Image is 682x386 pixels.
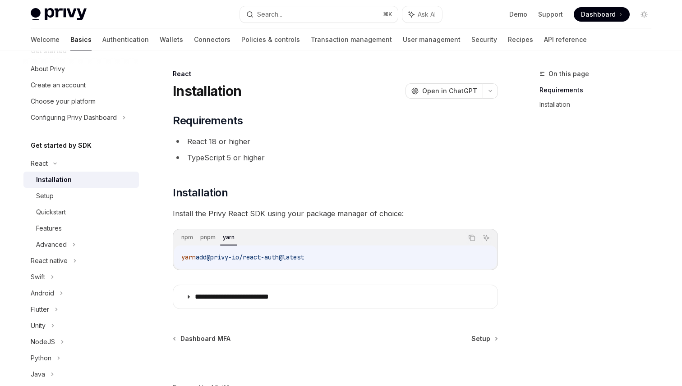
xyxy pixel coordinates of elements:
[36,223,62,234] div: Features
[31,369,45,380] div: Java
[240,6,398,23] button: Search...⌘K
[422,86,477,95] span: Open in ChatGPT
[31,255,68,266] div: React native
[509,10,527,19] a: Demo
[418,10,436,19] span: Ask AI
[538,10,563,19] a: Support
[36,239,67,250] div: Advanced
[31,96,96,107] div: Choose your platform
[548,68,589,79] span: On this page
[173,69,498,78] div: React
[31,140,92,151] h5: Get started by SDK
[207,253,304,261] span: @privy-io/react-auth@latest
[311,29,392,50] a: Transaction management
[31,304,49,315] div: Flutter
[180,334,230,343] span: Dashboard MFA
[174,334,230,343] a: Dashboard MFA
[220,232,237,243] div: yarn
[471,334,490,343] span: Setup
[31,320,46,331] div: Unity
[402,6,442,23] button: Ask AI
[23,188,139,204] a: Setup
[173,207,498,220] span: Install the Privy React SDK using your package manager of choice:
[31,288,54,299] div: Android
[31,336,55,347] div: NodeJS
[181,253,196,261] span: yarn
[466,232,478,244] button: Copy the contents from the code block
[23,204,139,220] a: Quickstart
[23,61,139,77] a: About Privy
[179,232,196,243] div: npm
[574,7,630,22] a: Dashboard
[544,29,587,50] a: API reference
[471,334,497,343] a: Setup
[31,64,65,74] div: About Privy
[194,29,230,50] a: Connectors
[31,272,45,282] div: Swift
[471,29,497,50] a: Security
[31,29,60,50] a: Welcome
[70,29,92,50] a: Basics
[173,114,243,128] span: Requirements
[406,83,483,99] button: Open in ChatGPT
[539,97,659,112] a: Installation
[31,8,87,21] img: light logo
[23,172,139,188] a: Installation
[508,29,533,50] a: Recipes
[480,232,492,244] button: Ask AI
[581,10,616,19] span: Dashboard
[160,29,183,50] a: Wallets
[31,158,48,169] div: React
[31,353,51,363] div: Python
[198,232,218,243] div: pnpm
[36,191,54,201] div: Setup
[383,11,392,18] span: ⌘ K
[196,253,207,261] span: add
[36,174,72,185] div: Installation
[23,220,139,236] a: Features
[241,29,300,50] a: Policies & controls
[173,83,241,99] h1: Installation
[23,93,139,109] a: Choose your platform
[403,29,461,50] a: User management
[102,29,149,50] a: Authentication
[23,77,139,93] a: Create an account
[36,207,66,218] div: Quickstart
[31,112,117,123] div: Configuring Privy Dashboard
[637,7,651,22] button: Toggle dark mode
[31,80,86,91] div: Create an account
[539,83,659,97] a: Requirements
[173,151,498,164] li: TypeScript 5 or higher
[173,135,498,148] li: React 18 or higher
[257,9,282,20] div: Search...
[173,186,228,200] span: Installation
